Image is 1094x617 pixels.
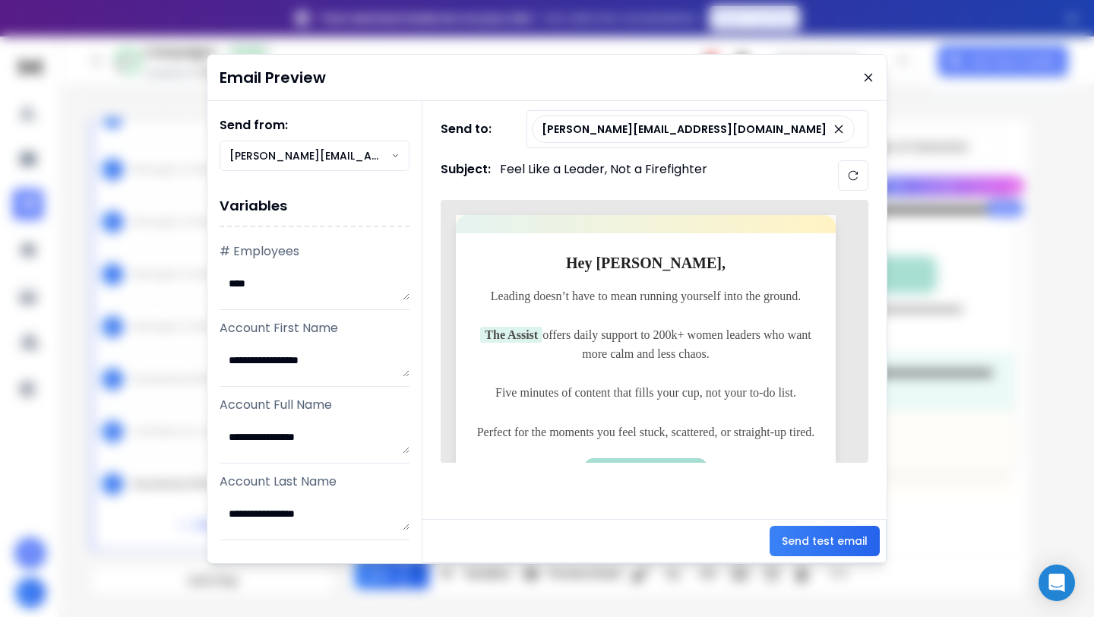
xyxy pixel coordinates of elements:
div: Leading doesn’t have to mean running yourself into the ground. offers daily support to 200k+ wome... [471,286,820,442]
p: Account First Name [220,319,409,337]
a: ✨ Try The Assist [584,458,707,495]
p: [PERSON_NAME][EMAIL_ADDRESS][DOMAIN_NAME] [542,122,827,137]
p: Feel Like a Leader, Not a Firefighter [500,160,707,191]
p: Account Full Name [220,396,409,414]
h1: Email Preview [220,67,326,88]
p: # Employees [220,242,409,261]
div: Open Intercom Messenger [1039,565,1075,601]
p: [PERSON_NAME][EMAIL_ADDRESS][DOMAIN_NAME] [229,148,391,163]
h1: Send from: [220,116,409,134]
div: Hey [PERSON_NAME], [471,252,820,274]
button: Send test email [770,526,880,556]
p: Account Last Name [220,473,409,491]
h1: Variables [220,186,409,227]
h1: Send to: [441,120,501,138]
span: The Assist [480,327,542,343]
h1: Subject: [441,160,491,191]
